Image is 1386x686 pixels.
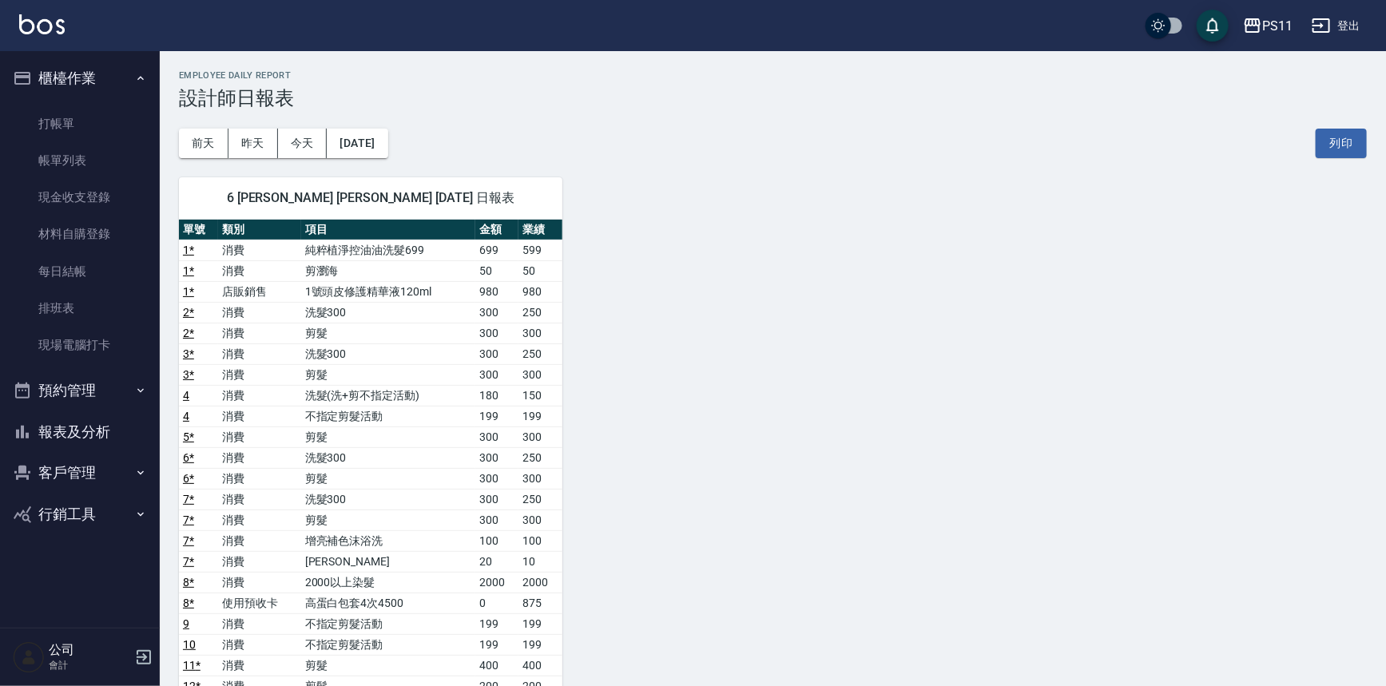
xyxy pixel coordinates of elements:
[518,447,562,468] td: 250
[475,593,518,613] td: 0
[6,253,153,290] a: 每日結帳
[475,634,518,655] td: 199
[6,105,153,142] a: 打帳單
[6,290,153,327] a: 排班表
[301,385,475,406] td: 洗髮(洗+剪不指定活動)
[183,617,189,630] a: 9
[475,447,518,468] td: 300
[6,216,153,252] a: 材料自購登錄
[218,220,301,240] th: 類別
[518,572,562,593] td: 2000
[518,302,562,323] td: 250
[218,343,301,364] td: 消費
[518,406,562,426] td: 199
[518,385,562,406] td: 150
[218,281,301,302] td: 店販銷售
[518,530,562,551] td: 100
[218,593,301,613] td: 使用預收卡
[183,389,189,402] a: 4
[6,327,153,363] a: 現場電腦打卡
[218,613,301,634] td: 消費
[301,634,475,655] td: 不指定剪髮活動
[301,260,475,281] td: 剪瀏海
[301,613,475,634] td: 不指定剪髮活動
[518,510,562,530] td: 300
[518,426,562,447] td: 300
[475,551,518,572] td: 20
[518,468,562,489] td: 300
[13,641,45,673] img: Person
[6,179,153,216] a: 現金收支登錄
[301,343,475,364] td: 洗髮300
[218,447,301,468] td: 消費
[179,220,218,240] th: 單號
[301,406,475,426] td: 不指定剪髮活動
[475,260,518,281] td: 50
[518,260,562,281] td: 50
[301,530,475,551] td: 增亮補色沫浴洗
[475,530,518,551] td: 100
[1197,10,1229,42] button: save
[218,530,301,551] td: 消費
[301,572,475,593] td: 2000以上染髮
[301,364,475,385] td: 剪髮
[49,642,130,658] h5: 公司
[218,385,301,406] td: 消費
[218,468,301,489] td: 消費
[475,220,518,240] th: 金額
[1237,10,1299,42] button: PS11
[179,87,1367,109] h3: 設計師日報表
[218,634,301,655] td: 消費
[301,489,475,510] td: 洗髮300
[518,489,562,510] td: 250
[6,452,153,494] button: 客戶管理
[475,426,518,447] td: 300
[183,410,189,422] a: 4
[475,468,518,489] td: 300
[6,494,153,535] button: 行銷工具
[301,426,475,447] td: 剪髮
[19,14,65,34] img: Logo
[6,411,153,453] button: 報表及分析
[301,302,475,323] td: 洗髮300
[475,302,518,323] td: 300
[179,129,228,158] button: 前天
[301,323,475,343] td: 剪髮
[475,572,518,593] td: 2000
[6,142,153,179] a: 帳單列表
[475,364,518,385] td: 300
[218,260,301,281] td: 消費
[518,240,562,260] td: 599
[518,323,562,343] td: 300
[49,658,130,672] p: 會計
[301,240,475,260] td: 純粹植淨控油油洗髮699
[518,593,562,613] td: 875
[475,240,518,260] td: 699
[301,551,475,572] td: [PERSON_NAME]
[218,302,301,323] td: 消費
[475,343,518,364] td: 300
[218,655,301,676] td: 消費
[183,638,196,651] a: 10
[6,370,153,411] button: 預約管理
[518,220,562,240] th: 業績
[301,447,475,468] td: 洗髮300
[518,655,562,676] td: 400
[218,240,301,260] td: 消費
[301,655,475,676] td: 剪髮
[1316,129,1367,158] button: 列印
[301,220,475,240] th: 項目
[301,281,475,302] td: 1號頭皮修護精華液120ml
[475,613,518,634] td: 199
[218,364,301,385] td: 消費
[198,190,543,206] span: 6 [PERSON_NAME] [PERSON_NAME] [DATE] 日報表
[1305,11,1367,41] button: 登出
[218,572,301,593] td: 消費
[218,510,301,530] td: 消費
[518,343,562,364] td: 250
[218,323,301,343] td: 消費
[518,634,562,655] td: 199
[475,655,518,676] td: 400
[6,57,153,99] button: 櫃檯作業
[518,613,562,634] td: 199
